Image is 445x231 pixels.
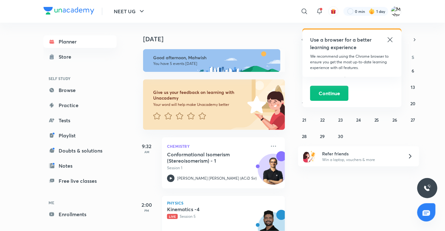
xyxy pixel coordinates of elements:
[43,175,117,187] a: Free live classes
[336,115,346,125] button: September 23, 2025
[408,66,418,76] button: September 6, 2025
[43,144,117,157] a: Doubts & solutions
[167,165,266,171] p: Session 1
[328,6,338,16] button: avatar
[336,131,346,141] button: September 30, 2025
[43,159,117,172] a: Notes
[226,79,285,130] img: feedback_image
[167,206,246,212] h5: Kinematics -4
[43,208,117,221] a: Enrollments
[322,150,400,157] h6: Refer friends
[338,117,343,123] abbr: September 23, 2025
[317,131,327,141] button: September 29, 2025
[390,115,400,125] button: September 26, 2025
[302,133,307,139] abbr: September 28, 2025
[43,129,117,142] a: Playlist
[322,157,400,163] p: Win a laptop, vouchers & more
[153,61,275,66] p: You have 5 events [DATE]
[43,84,117,96] a: Browse
[153,90,245,101] h6: Give us your feedback on learning with Unacademy
[43,73,117,84] h6: SELF STUDY
[43,99,117,112] a: Practice
[299,98,309,108] button: September 14, 2025
[167,214,266,219] p: Session 5
[143,49,280,72] img: afternoon
[153,102,245,107] p: Your word will help make Unacademy better
[167,214,178,219] span: Live
[310,86,349,101] button: Continue
[134,150,159,154] p: AM
[317,115,327,125] button: September 22, 2025
[408,98,418,108] button: September 20, 2025
[411,117,415,123] abbr: September 27, 2025
[134,201,159,209] h5: 2:00
[110,5,149,18] button: NEET UG
[299,115,309,125] button: September 21, 2025
[369,8,375,14] img: streak
[153,55,275,61] h6: Good afternoon, Mahwish
[310,54,394,71] p: We recommend using the Chrome browser to ensure you get the most up-to-date learning experience w...
[43,197,117,208] h6: ME
[354,115,364,125] button: September 24, 2025
[302,101,307,107] abbr: September 14, 2025
[411,84,415,90] abbr: September 13, 2025
[408,115,418,125] button: September 27, 2025
[392,117,397,123] abbr: September 26, 2025
[167,201,280,205] p: Physics
[299,131,309,141] button: September 28, 2025
[303,150,316,163] img: referral
[134,209,159,212] p: PM
[374,117,379,123] abbr: September 25, 2025
[356,117,361,123] abbr: September 24, 2025
[43,114,117,127] a: Tests
[43,7,94,16] a: Company Logo
[408,82,418,92] button: September 13, 2025
[43,35,117,48] a: Planner
[134,142,159,150] h5: 9:32
[310,36,373,51] h5: Use a browser for a better learning experience
[331,9,336,14] img: avatar
[59,53,75,61] div: Store
[424,184,431,192] img: ttu
[391,6,402,17] img: Mahwish Fatima
[299,82,309,92] button: September 7, 2025
[302,117,306,123] abbr: September 21, 2025
[177,176,257,181] p: [PERSON_NAME] [PERSON_NAME] (ACiD Sir)
[412,68,414,74] abbr: September 6, 2025
[43,50,117,63] a: Store
[320,117,325,123] abbr: September 22, 2025
[410,101,415,107] abbr: September 20, 2025
[258,157,288,188] img: Avatar
[338,133,343,139] abbr: September 30, 2025
[372,115,382,125] button: September 25, 2025
[167,151,246,164] h5: Conformational Isomerism (Stereoisomerism) - 1
[167,142,266,150] p: Chemistry
[43,7,94,14] img: Company Logo
[143,35,291,43] h4: [DATE]
[320,133,325,139] abbr: September 29, 2025
[412,54,414,60] abbr: Saturday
